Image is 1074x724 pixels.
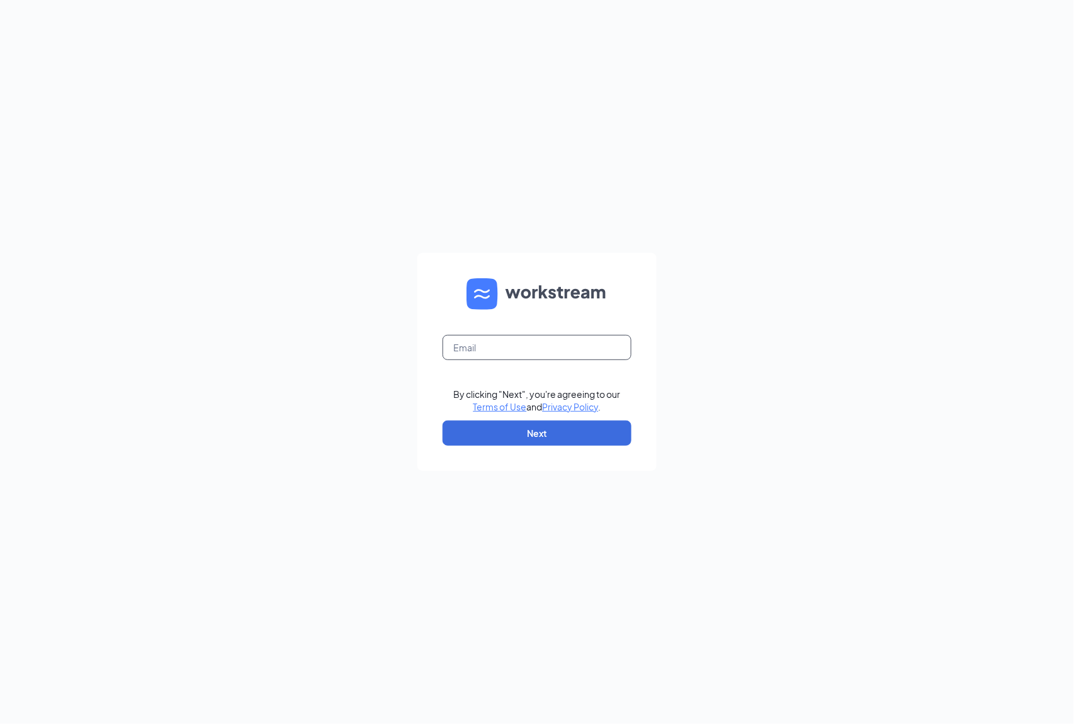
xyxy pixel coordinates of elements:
a: Privacy Policy [543,401,599,412]
a: Terms of Use [473,401,527,412]
img: WS logo and Workstream text [466,278,608,310]
div: By clicking "Next", you're agreeing to our and . [454,388,621,413]
input: Email [443,335,631,360]
button: Next [443,421,631,446]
